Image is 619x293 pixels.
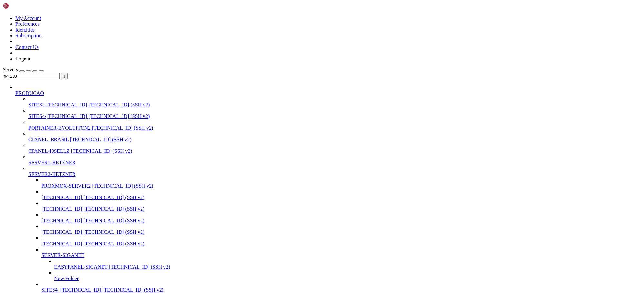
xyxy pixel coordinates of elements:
[41,195,82,200] span: [TECHNICAL_ID]
[28,171,616,177] a: SERVER2-HETZNER
[54,264,616,270] a: EASYPANEL-SIGANET [TECHNICAL_ID] (SSH v2)
[41,206,616,212] a: [TECHNICAL_ID] [TECHNICAL_ID] (SSH v2)
[88,102,150,107] span: [TECHNICAL_ID] (SSH v2)
[15,90,616,96] a: PRODUCAO
[28,171,75,177] span: SERVER2-HETZNER
[92,183,153,188] span: [TECHNICAL_ID] (SSH v2)
[83,229,144,235] span: [TECHNICAL_ID] (SSH v2)
[92,125,153,131] span: [TECHNICAL_ID] (SSH v2)
[54,264,107,270] span: EASYPANEL-SIGANET
[102,287,163,293] span: [TECHNICAL_ID] (SSH v2)
[28,96,616,108] li: SITES3-[TECHNICAL_ID] [TECHNICAL_ID] (SSH v2)
[3,67,44,72] a: Servers
[28,108,616,119] li: SITES4-[TECHNICAL_ID] [TECHNICAL_ID] (SSH v2)
[3,73,60,79] input: Search...
[54,276,616,281] a: New Folder
[28,142,616,154] li: CPANEL-I9SELLZ [TECHNICAL_ID] (SSH v2)
[41,183,616,189] a: PROXMOX-SERVER2 [TECHNICAL_ID] (SSH v2)
[3,67,18,72] span: Servers
[88,114,150,119] span: [TECHNICAL_ID] (SSH v2)
[41,189,616,200] li: [TECHNICAL_ID] [TECHNICAL_ID] (SSH v2)
[41,229,616,235] a: [TECHNICAL_ID] [TECHNICAL_ID] (SSH v2)
[28,160,616,166] a: SERVER1-HETZNER
[54,270,616,281] li: New Folder
[41,206,82,212] span: [TECHNICAL_ID]
[54,258,616,270] li: EASYPANEL-SIGANET [TECHNICAL_ID] (SSH v2)
[41,287,101,293] span: SITES4_[TECHNICAL_ID]
[28,148,69,154] span: CPANEL-I9SELLZ
[41,195,616,200] a: [TECHNICAL_ID] [TECHNICAL_ID] (SSH v2)
[28,137,616,142] a: CPANEL_BRASIL [TECHNICAL_ID] (SSH v2)
[109,264,170,270] span: [TECHNICAL_ID] (SSH v2)
[28,119,616,131] li: PORTAINER-EVOLUITON2 [TECHNICAL_ID] (SSH v2)
[83,218,144,223] span: [TECHNICAL_ID] (SSH v2)
[41,252,84,258] span: SERVER-SIGANET
[41,281,616,293] li: SITES4_[TECHNICAL_ID] [TECHNICAL_ID] (SSH v2)
[83,241,144,246] span: [TECHNICAL_ID] (SSH v2)
[15,15,41,21] a: My Account
[28,154,616,166] li: SERVER1-HETZNER
[41,241,82,246] span: [TECHNICAL_ID]
[28,102,87,107] span: SITES3-[TECHNICAL_ID]
[83,195,144,200] span: [TECHNICAL_ID] (SSH v2)
[41,247,616,281] li: SERVER-SIGANET
[15,44,39,50] a: Contact Us
[28,114,87,119] span: SITES4-[TECHNICAL_ID]
[15,27,35,32] a: Identities
[15,56,30,61] a: Logout
[64,74,65,78] span: 
[28,114,616,119] a: SITES4-[TECHNICAL_ID] [TECHNICAL_ID] (SSH v2)
[3,3,40,9] img: Shellngn
[28,125,616,131] a: PORTAINER-EVOLUITON2 [TECHNICAL_ID] (SSH v2)
[41,287,616,293] a: SITES4_[TECHNICAL_ID] [TECHNICAL_ID] (SSH v2)
[41,235,616,247] li: [TECHNICAL_ID] [TECHNICAL_ID] (SSH v2)
[41,177,616,189] li: PROXMOX-SERVER2 [TECHNICAL_ID] (SSH v2)
[41,212,616,224] li: [TECHNICAL_ID] [TECHNICAL_ID] (SSH v2)
[15,33,42,38] a: Subscription
[41,224,616,235] li: [TECHNICAL_ID] [TECHNICAL_ID] (SSH v2)
[71,148,132,154] span: [TECHNICAL_ID] (SSH v2)
[28,102,616,108] a: SITES3-[TECHNICAL_ID] [TECHNICAL_ID] (SSH v2)
[83,206,144,212] span: [TECHNICAL_ID] (SSH v2)
[41,218,82,223] span: [TECHNICAL_ID]
[28,131,616,142] li: CPANEL_BRASIL [TECHNICAL_ID] (SSH v2)
[28,160,75,165] span: SERVER1-HETZNER
[28,125,91,131] span: PORTAINER-EVOLUITON2
[41,200,616,212] li: [TECHNICAL_ID] [TECHNICAL_ID] (SSH v2)
[41,183,91,188] span: PROXMOX-SERVER2
[41,218,616,224] a: [TECHNICAL_ID] [TECHNICAL_ID] (SSH v2)
[54,276,79,281] span: New Folder
[28,137,69,142] span: CPANEL_BRASIL
[15,90,44,96] span: PRODUCAO
[61,73,68,79] button: 
[15,21,40,27] a: Preferences
[41,241,616,247] a: [TECHNICAL_ID] [TECHNICAL_ID] (SSH v2)
[70,137,131,142] span: [TECHNICAL_ID] (SSH v2)
[41,252,616,258] a: SERVER-SIGANET
[41,229,82,235] span: [TECHNICAL_ID]
[28,148,616,154] a: CPANEL-I9SELLZ [TECHNICAL_ID] (SSH v2)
